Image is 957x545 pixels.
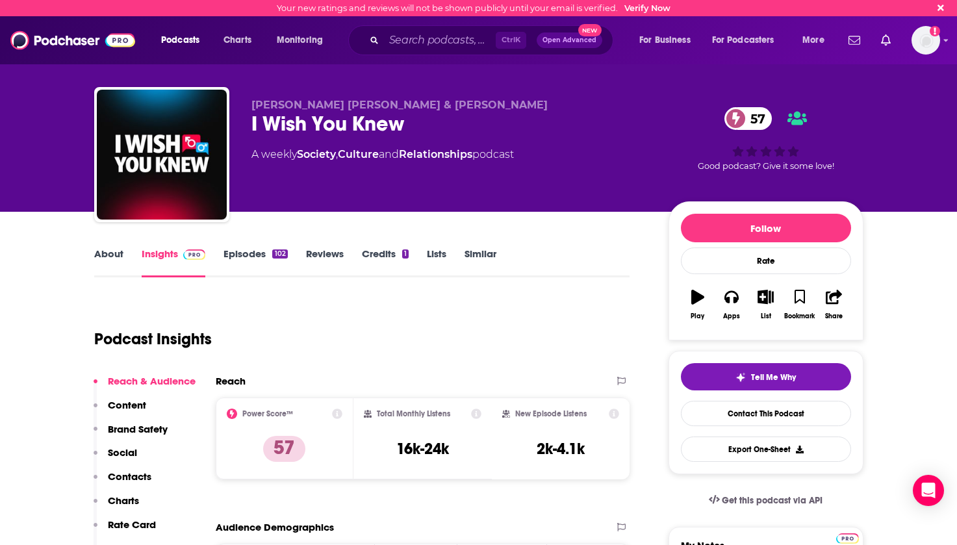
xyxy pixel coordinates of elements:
img: Podchaser Pro [183,249,206,260]
a: InsightsPodchaser Pro [142,247,206,277]
button: Rate Card [94,518,156,542]
button: Show profile menu [912,26,940,55]
button: tell me why sparkleTell Me Why [681,363,851,390]
div: Your new ratings and reviews will not be shown publicly until your email is verified. [277,3,670,13]
button: Follow [681,214,851,242]
div: Play [691,312,704,320]
p: Content [108,399,146,411]
a: Get this podcast via API [698,485,834,516]
p: 57 [263,436,305,462]
a: Similar [465,247,496,277]
a: Verify Now [624,3,670,13]
input: Search podcasts, credits, & more... [384,30,496,51]
button: Share [817,281,850,328]
button: open menu [630,30,707,51]
span: Good podcast? Give it some love! [698,161,834,171]
span: Get this podcast via API [722,495,823,506]
span: [PERSON_NAME] [PERSON_NAME] & [PERSON_NAME] [251,99,548,111]
a: Show notifications dropdown [876,29,896,51]
p: Social [108,446,137,459]
p: Contacts [108,470,151,483]
div: List [761,312,771,320]
span: For Podcasters [712,31,774,49]
span: 57 [737,107,772,130]
span: Charts [223,31,251,49]
button: Social [94,446,137,470]
span: Podcasts [161,31,199,49]
h2: Power Score™ [242,409,293,418]
h3: 16k-24k [396,439,449,459]
button: open menu [152,30,216,51]
span: , [336,148,338,160]
span: New [578,24,602,36]
h2: New Episode Listens [515,409,587,418]
div: Bookmark [784,312,815,320]
svg: Email not verified [930,26,940,36]
div: Search podcasts, credits, & more... [361,25,626,55]
a: 57 [724,107,772,130]
button: open menu [268,30,340,51]
a: Society [297,148,336,160]
p: Reach & Audience [108,375,196,387]
span: Ctrl K [496,32,526,49]
button: Reach & Audience [94,375,196,399]
div: Rate [681,247,851,274]
span: Tell Me Why [751,372,796,383]
a: About [94,247,123,277]
a: Reviews [306,247,344,277]
a: Pro website [836,531,859,544]
div: Open Intercom Messenger [913,475,944,506]
a: Lists [427,247,446,277]
button: Charts [94,494,139,518]
button: Bookmark [783,281,817,328]
p: Brand Safety [108,423,168,435]
span: For Business [639,31,691,49]
div: Share [825,312,843,320]
p: Rate Card [108,518,156,531]
button: Apps [715,281,748,328]
button: Contacts [94,470,151,494]
div: 57Good podcast? Give it some love! [669,99,863,179]
span: and [379,148,399,160]
span: Logged in as kimmiveritas [912,26,940,55]
span: More [802,31,824,49]
div: 102 [272,249,287,259]
h2: Reach [216,375,246,387]
button: List [748,281,782,328]
img: I Wish You Knew [97,90,227,220]
button: Brand Safety [94,423,168,447]
button: Open AdvancedNew [537,32,602,48]
p: Charts [108,494,139,507]
span: Monitoring [277,31,323,49]
div: Apps [723,312,740,320]
div: A weekly podcast [251,147,514,162]
a: Relationships [399,148,472,160]
img: Podchaser Pro [836,533,859,544]
button: open menu [704,30,793,51]
img: Podchaser - Follow, Share and Rate Podcasts [10,28,135,53]
button: Export One-Sheet [681,437,851,462]
h2: Audience Demographics [216,521,334,533]
a: Culture [338,148,379,160]
img: tell me why sparkle [735,372,746,383]
div: 1 [402,249,409,259]
img: User Profile [912,26,940,55]
a: Show notifications dropdown [843,29,865,51]
h1: Podcast Insights [94,329,212,349]
button: Play [681,281,715,328]
button: open menu [793,30,841,51]
h2: Total Monthly Listens [377,409,450,418]
h3: 2k-4.1k [537,439,585,459]
a: Charts [215,30,259,51]
a: Contact This Podcast [681,401,851,426]
a: Episodes102 [223,247,287,277]
button: Content [94,399,146,423]
span: Open Advanced [542,37,596,44]
a: Credits1 [362,247,409,277]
